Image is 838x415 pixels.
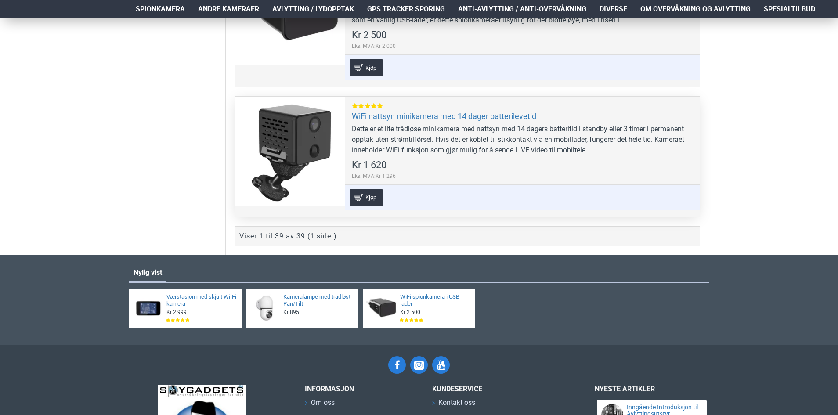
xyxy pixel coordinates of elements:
[352,111,536,121] a: WiFi nattsyn minikamera med 14 dager batterilevetid
[305,385,419,393] h3: INFORMASJON
[595,385,709,393] h3: Nyeste artikler
[235,97,345,206] a: WiFi nattsyn minikamera med 14 dager batterilevetid WiFi nattsyn minikamera med 14 dager batteril...
[400,293,470,308] a: WiFi spionkamera i USB lader
[283,309,299,316] span: Kr 895
[432,397,475,412] a: Kontakt oss
[129,264,166,281] a: Nylig vist
[363,65,379,71] span: Kjøp
[366,292,398,325] img: WiFi spionkamera i USB lader
[600,4,627,14] span: Diverse
[640,4,751,14] span: Om overvåkning og avlytting
[166,309,187,316] span: Kr 2 999
[272,4,354,14] span: Avlytting / Lydopptak
[305,397,335,412] a: Om oss
[352,160,386,170] span: Kr 1 620
[132,292,164,325] img: Værstasjon med skjult Wi-Fi kamera
[432,385,564,393] h3: Kundeservice
[352,172,396,180] span: Eks. MVA:Kr 1 296
[458,4,586,14] span: Anti-avlytting / Anti-overvåkning
[249,292,281,325] img: Kameralampe med trådløst Pan/Tilt
[352,30,386,40] span: Kr 2 500
[363,195,379,200] span: Kjøp
[311,397,335,408] span: Om oss
[198,4,259,14] span: Andre kameraer
[367,4,445,14] span: GPS Tracker Sporing
[352,42,396,50] span: Eks. MVA:Kr 2 000
[400,309,420,316] span: Kr 2 500
[764,4,815,14] span: Spesialtilbud
[136,4,185,14] span: Spionkamera
[239,231,337,242] div: Viser 1 til 39 av 39 (1 sider)
[283,293,353,308] a: Kameralampe med trådløst Pan/Tilt
[438,397,475,408] span: Kontakt oss
[166,293,236,308] a: Værstasjon med skjult Wi-Fi kamera
[352,124,693,155] div: Dette er et lite trådløse minikamera med nattsyn med 14 dagers batteritid i standby eller 3 timer...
